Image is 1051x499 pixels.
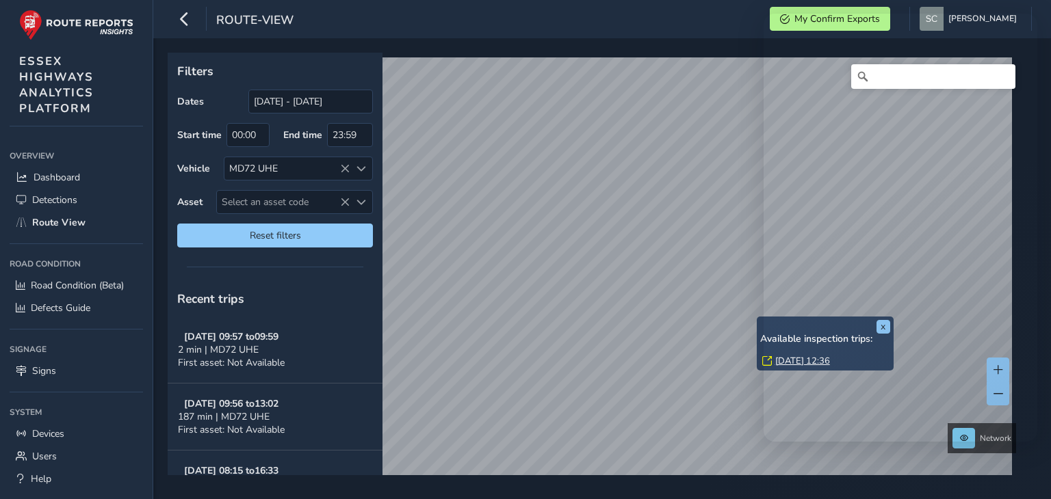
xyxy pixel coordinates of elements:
span: route-view [216,12,294,31]
p: Filters [177,62,373,80]
label: Start time [177,129,222,141]
span: Help [31,472,51,485]
div: Select an asset code [350,191,372,213]
span: Route View [32,216,86,229]
span: Recent trips [177,291,244,307]
a: Detections [10,189,143,211]
label: End time [283,129,322,141]
h6: Available inspection trips: [760,334,890,345]
label: Asset [177,195,203,208]
span: First asset: Not Available [178,356,285,369]
span: My Confirm Exports [794,12,880,25]
iframe: Intercom live chat [1004,453,1037,485]
span: Road Condition (Beta) [31,279,124,292]
div: Road Condition [10,254,143,274]
button: [DATE] 09:57 to09:592 min | MD72 UHEFirst asset: Not Available [168,316,382,383]
a: Dashboard [10,166,143,189]
span: Dashboard [34,171,80,184]
strong: [DATE] 09:57 to 09:59 [184,330,278,343]
span: Users [32,450,57,463]
div: Overview [10,146,143,166]
span: Signs [32,364,56,377]
img: rr logo [19,10,133,40]
a: Help [10,468,143,490]
span: Defects Guide [31,301,90,314]
strong: [DATE] 09:56 to 13:02 [184,397,278,410]
a: Signs [10,360,143,382]
span: ESSEX HIGHWAYS ANALYTICS PLATFORM [19,53,94,116]
a: Users [10,445,143,468]
span: Select an asset code [217,191,350,213]
div: MD72 UHE [224,157,350,180]
iframe: Intercom live chat [764,14,1037,442]
button: [PERSON_NAME] [920,7,1022,31]
strong: [DATE] 08:15 to 16:33 [184,464,278,477]
a: Defects Guide [10,297,143,319]
span: [PERSON_NAME] [948,7,1017,31]
span: Detections [32,193,77,206]
a: Devices [10,422,143,445]
button: My Confirm Exports [770,7,890,31]
label: Vehicle [177,162,210,175]
button: [DATE] 09:56 to13:02187 min | MD72 UHEFirst asset: Not Available [168,383,382,450]
label: Dates [177,95,204,108]
span: 187 min | MD72 UHE [178,410,270,423]
a: Road Condition (Beta) [10,274,143,297]
button: Reset filters [177,224,373,247]
img: diamond-layout [920,7,944,31]
div: Signage [10,339,143,360]
canvas: Map [172,57,1012,491]
span: Devices [32,427,64,440]
span: First asset: Not Available [178,423,285,436]
span: 2 min | MD72 UHE [178,343,259,356]
div: System [10,402,143,422]
span: Reset filters [187,229,363,242]
a: Route View [10,211,143,234]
